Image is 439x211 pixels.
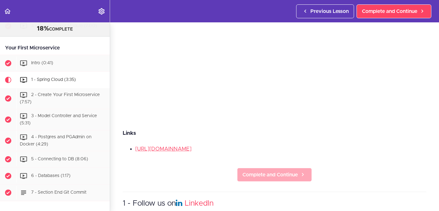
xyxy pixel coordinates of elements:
span: 1 - Spring Cloud (3:35) [31,78,76,82]
span: 5 - Connecting to DB (8:06) [31,157,88,162]
a: Complete and Continue [237,168,312,182]
span: 2 - Create Your First Microservice (7:57) [20,93,100,105]
span: Previous Lesson [310,8,349,15]
span: Intro (0:41) [31,61,53,66]
span: 4 - Postgres and PGAdmin on Docker (4:29) [20,135,92,146]
svg: Settings Menu [98,8,105,15]
span: 6 - Databases (1:17) [31,174,70,178]
div: COMPLETE [8,25,102,33]
a: Previous Lesson [296,4,354,18]
a: LinkedIn [185,200,214,207]
h3: 1 - Follow us on [123,198,426,209]
svg: Back to course curriculum [4,8,11,15]
span: 3 - Model Controller and Service (5:31) [20,114,97,125]
a: Complete and Continue [357,4,431,18]
span: Complete and Continue [362,8,417,15]
span: Complete and Continue [242,171,298,179]
span: 7 - Section End Git Commit [31,191,86,195]
span: 18% [37,26,49,32]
